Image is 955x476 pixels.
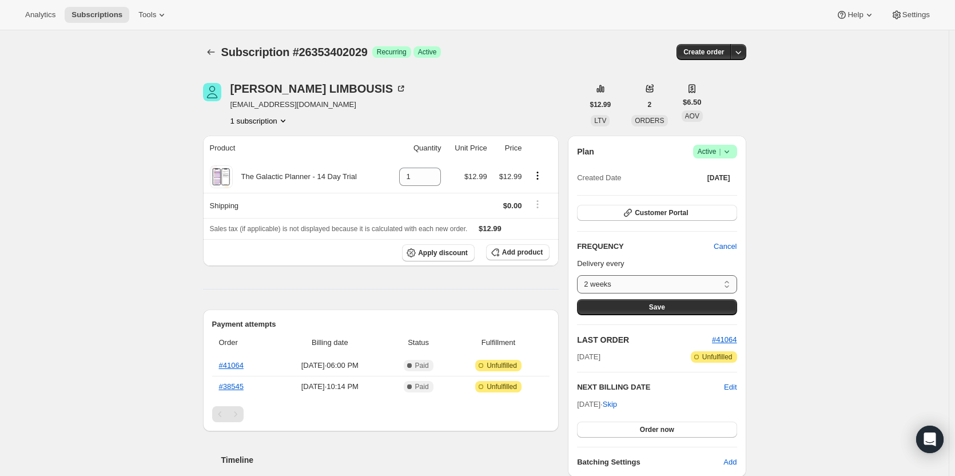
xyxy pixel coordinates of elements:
button: Subscriptions [65,7,129,23]
button: Save [577,299,737,315]
button: Subscriptions [203,44,219,60]
span: [DATE] [577,351,600,363]
span: Settings [902,10,930,19]
button: $12.99 [583,97,618,113]
h2: FREQUENCY [577,241,714,252]
span: $0.00 [503,201,522,210]
span: Add [723,457,737,468]
span: Status [389,337,447,348]
span: Unfulfilled [487,382,517,391]
th: Product [203,136,388,161]
span: Help [847,10,863,19]
button: Product actions [528,169,547,182]
button: Create order [677,44,731,60]
button: Customer Portal [577,205,737,221]
button: Apply discount [402,244,475,261]
span: Cancel [714,241,737,252]
div: [PERSON_NAME] LIMBOUSIS [230,83,407,94]
a: #41064 [219,361,244,370]
span: Create order [683,47,724,57]
span: | [719,147,721,156]
a: #38545 [219,382,244,391]
button: Skip [596,395,624,414]
span: Subscription #26353402029 [221,46,368,58]
button: Analytics [18,7,62,23]
span: $12.99 [590,100,611,109]
span: $12.99 [499,172,522,181]
span: LTV [594,117,606,125]
button: 2 [641,97,659,113]
span: Apply discount [418,248,468,257]
span: [DATE] [707,173,730,183]
th: Order [212,330,274,355]
span: Add product [502,248,543,257]
span: HARRY LIMBOUSIS [203,83,221,101]
a: #41064 [712,335,737,344]
img: product img [211,165,231,188]
span: AOV [685,112,699,120]
span: Unfulfilled [487,361,517,370]
th: Shipping [203,193,388,218]
h2: Plan [577,146,594,157]
nav: Pagination [212,406,550,422]
button: Add [717,453,743,471]
p: Delivery every [577,258,737,269]
h2: LAST ORDER [577,334,712,346]
span: Created Date [577,172,621,184]
span: [DATE] · 06:00 PM [277,360,383,371]
span: Unfulfilled [702,352,733,362]
span: [EMAIL_ADDRESS][DOMAIN_NAME] [230,99,407,110]
h2: Timeline [221,454,559,466]
span: Customer Portal [635,208,688,217]
h2: NEXT BILLING DATE [577,382,724,393]
span: Active [418,47,437,57]
button: Product actions [230,115,289,126]
button: Edit [724,382,737,393]
button: Add product [486,244,550,260]
span: $12.99 [464,172,487,181]
h2: Payment attempts [212,319,550,330]
span: [DATE] · [577,400,617,408]
span: Billing date [277,337,383,348]
button: [DATE] [701,170,737,186]
span: Paid [415,382,429,391]
th: Price [491,136,526,161]
span: 2 [648,100,652,109]
span: Active [698,146,733,157]
span: $6.50 [683,97,702,108]
span: Save [649,303,665,312]
span: [DATE] · 10:14 PM [277,381,383,392]
button: Settings [884,7,937,23]
span: Skip [603,399,617,410]
th: Unit Price [444,136,490,161]
button: Cancel [707,237,743,256]
button: Order now [577,422,737,438]
div: Open Intercom Messenger [916,426,944,453]
th: Quantity [388,136,445,161]
span: Sales tax (if applicable) is not displayed because it is calculated with each new order. [210,225,468,233]
span: ORDERS [635,117,664,125]
div: The Galactic Planner - 14 Day Trial [233,171,357,183]
span: Analytics [25,10,55,19]
button: Help [829,7,881,23]
span: Tools [138,10,156,19]
span: Subscriptions [71,10,122,19]
button: Tools [132,7,174,23]
span: Paid [415,361,429,370]
span: Order now [640,425,674,434]
span: Fulfillment [454,337,543,348]
button: Shipping actions [528,198,547,211]
button: #41064 [712,334,737,346]
h6: Batching Settings [577,457,723,468]
span: Recurring [377,47,407,57]
span: $12.99 [479,224,502,233]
